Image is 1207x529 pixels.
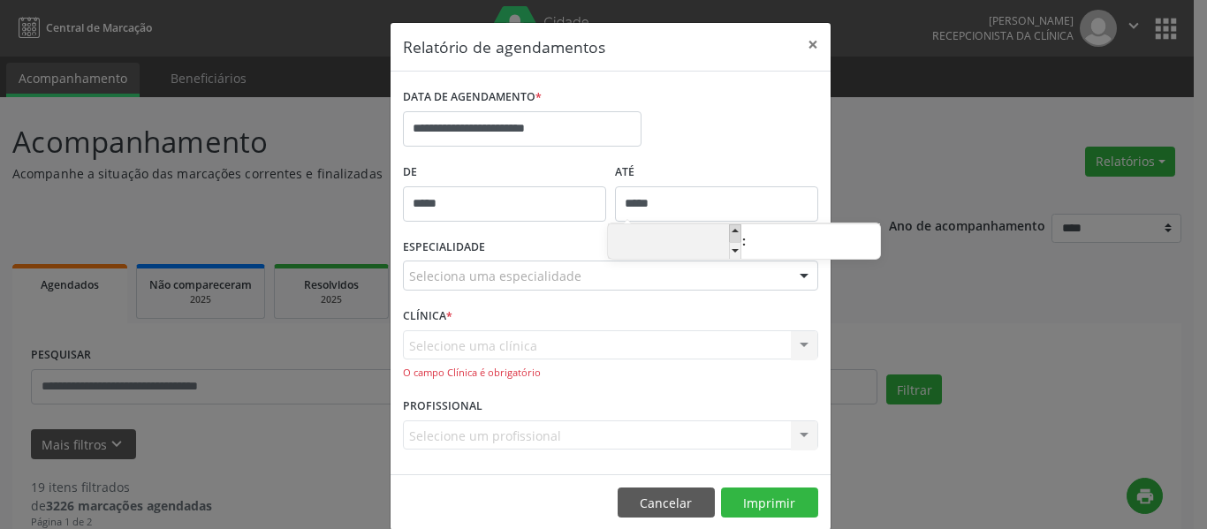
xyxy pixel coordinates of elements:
[615,159,818,186] label: ATÉ
[608,225,741,261] input: Hour
[741,223,747,259] span: :
[721,487,818,518] button: Imprimir
[795,23,831,66] button: Close
[403,366,818,381] div: O campo Clínica é obrigatório
[403,35,605,58] h5: Relatório de agendamentos
[747,225,880,261] input: Minute
[403,234,485,261] label: ESPECIALIDADE
[618,487,715,518] button: Cancelar
[403,159,606,186] label: De
[403,84,542,111] label: DATA DE AGENDAMENTO
[409,267,581,285] span: Seleciona uma especialidade
[403,393,482,420] label: PROFISSIONAL
[403,303,452,330] label: CLÍNICA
